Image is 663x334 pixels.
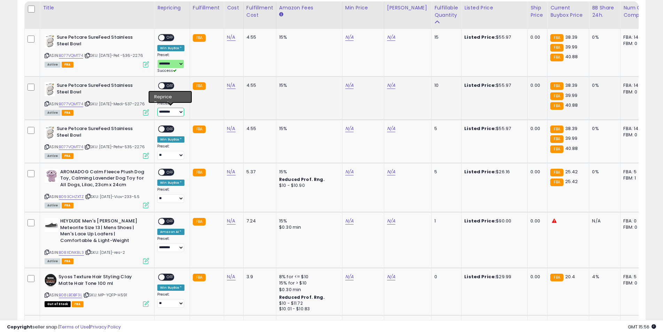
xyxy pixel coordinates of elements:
img: 41hfWgkPWKL._SL40_.jpg [45,169,58,183]
small: FBA [193,126,206,133]
div: 15% [279,82,337,89]
div: FBA: 14 [623,82,646,89]
div: FBA: 0 [623,218,646,224]
span: FBA [72,301,84,307]
span: 38.39 [565,34,578,40]
div: FBM: 1 [623,175,646,181]
div: Win BuyBox * [157,284,184,291]
b: Listed Price: [464,168,496,175]
small: FBA [193,34,206,42]
div: 15 [434,34,456,40]
span: 2025-10-8 15:56 GMT [628,324,656,330]
div: FBA: 5 [623,169,646,175]
span: 38.39 [565,125,578,132]
div: ASIN: [45,34,149,67]
div: 0.00 [530,169,542,175]
img: 41wr4KDHZpL._SL40_.jpg [45,218,58,232]
span: 39.99 [565,135,578,142]
span: 39.99 [565,92,578,99]
b: Listed Price: [464,34,496,40]
div: $10 - $10.90 [279,183,337,189]
span: Success [157,68,176,73]
img: 41dHiiOyLaL._SL40_.jpg [45,34,55,48]
div: Fulfillment Cost [246,4,273,19]
div: $10.01 - $10.83 [279,306,337,312]
span: 25.42 [565,168,578,175]
div: 0% [592,169,615,175]
div: 8% for <= $10 [279,274,337,280]
a: N/A [345,34,354,41]
img: 41V1UJLV0vL._SL40_.jpg [45,274,57,288]
span: All listings currently available for purchase on Amazon [45,258,61,264]
span: FBA [62,258,73,264]
div: 5 [434,126,456,132]
a: N/A [227,218,235,225]
div: FBA: 5 [623,274,646,280]
small: FBA [550,274,563,281]
a: N/A [345,125,354,132]
div: 0.00 [530,82,542,89]
div: 1 [434,218,456,224]
div: ASIN: [45,126,149,158]
div: ASIN: [45,169,149,207]
span: 40.88 [565,102,578,108]
div: FBM: 0 [623,132,646,138]
div: Fulfillment [193,4,221,12]
div: $0.30 min [279,287,337,293]
a: N/A [387,218,395,225]
a: N/A [345,218,354,225]
span: 25.42 [565,178,578,185]
b: AROMADOG Calm Fleece Plush Dog Toy, Calming Lavender Dog Toy for All Dogs, Lilac, 23cm x 24cm [60,169,145,190]
span: FBA [62,62,73,68]
img: 41dHiiOyLaL._SL40_.jpg [45,82,55,96]
div: Win BuyBox * [157,136,184,143]
a: B093CHZXTZ [59,194,84,200]
div: Num of Comp. [623,4,649,19]
span: OFF [165,169,176,175]
span: 39.99 [565,44,578,50]
small: FBA [550,54,563,61]
span: | SKU: [DATE]-Pet -536-22.76 [84,53,143,58]
small: FBA [550,126,563,133]
a: N/A [387,168,395,175]
a: N/A [387,273,395,280]
div: Win BuyBox * [157,180,184,186]
span: 40.88 [565,145,578,152]
div: FBA: 14 [623,34,646,40]
div: 4% [592,274,615,280]
div: 4.55 [246,126,271,132]
small: FBA [193,82,206,90]
div: 4.55 [246,34,271,40]
div: Win BuyBox * [157,93,184,99]
div: seller snap | | [7,324,121,331]
b: Syoss Texture Hair Styling Clay Matte Hair Tone 100 ml [58,274,143,288]
div: $55.97 [464,34,522,40]
a: N/A [345,82,354,89]
small: FBA [550,92,563,100]
a: Terms of Use [60,324,89,330]
div: N/A [592,218,615,224]
span: | SKU: [DATE]-Petw-535-22.76 [84,144,145,150]
a: B077VQMT74 [59,101,83,107]
a: Privacy Policy [90,324,121,330]
small: FBA [550,34,563,42]
span: OFF [165,126,176,132]
span: | SKU: [DATE]-Medi-537-22.76 [84,101,145,107]
b: Listed Price: [464,218,496,224]
div: Amazon AI * [157,229,184,235]
div: Preset: [157,236,184,252]
div: Win BuyBox * [157,45,184,51]
span: 38.39 [565,82,578,89]
b: Listed Price: [464,125,496,132]
span: OFF [165,274,176,280]
div: 15% [279,169,337,175]
span: FBA [62,153,73,159]
div: 0.00 [530,34,542,40]
span: 40.88 [565,53,578,60]
div: FBA: 14 [623,126,646,132]
div: $55.97 [464,126,522,132]
div: BB Share 24h. [592,4,617,19]
a: N/A [387,82,395,89]
div: ASIN: [45,274,149,306]
div: 0.00 [530,126,542,132]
